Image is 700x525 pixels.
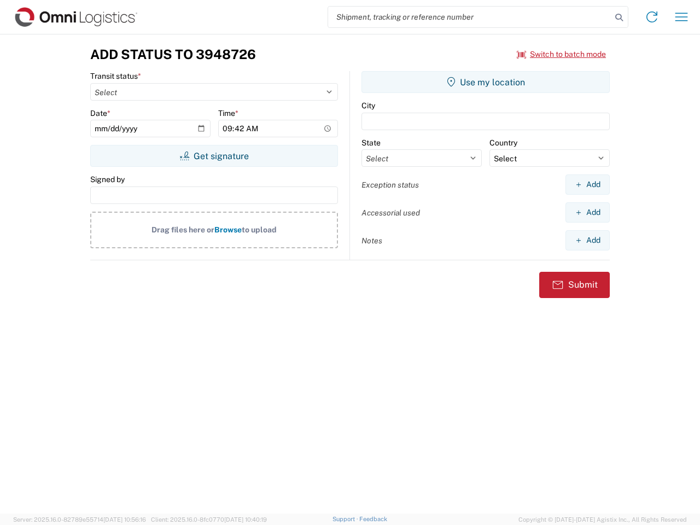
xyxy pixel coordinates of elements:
[90,174,125,184] label: Signed by
[359,516,387,522] a: Feedback
[90,46,256,62] h3: Add Status to 3948726
[151,225,214,234] span: Drag files here or
[489,138,517,148] label: Country
[361,180,419,190] label: Exception status
[214,225,242,234] span: Browse
[328,7,611,27] input: Shipment, tracking or reference number
[218,108,238,118] label: Time
[90,108,110,118] label: Date
[361,138,381,148] label: State
[361,236,382,246] label: Notes
[242,225,277,234] span: to upload
[90,71,141,81] label: Transit status
[361,71,610,93] button: Use my location
[90,145,338,167] button: Get signature
[13,516,146,523] span: Server: 2025.16.0-82789e55714
[539,272,610,298] button: Submit
[565,202,610,223] button: Add
[361,101,375,110] label: City
[332,516,360,522] a: Support
[361,208,420,218] label: Accessorial used
[103,516,146,523] span: [DATE] 10:56:16
[224,516,267,523] span: [DATE] 10:40:19
[151,516,267,523] span: Client: 2025.16.0-8fc0770
[517,45,606,63] button: Switch to batch mode
[565,230,610,250] button: Add
[518,515,687,524] span: Copyright © [DATE]-[DATE] Agistix Inc., All Rights Reserved
[565,174,610,195] button: Add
